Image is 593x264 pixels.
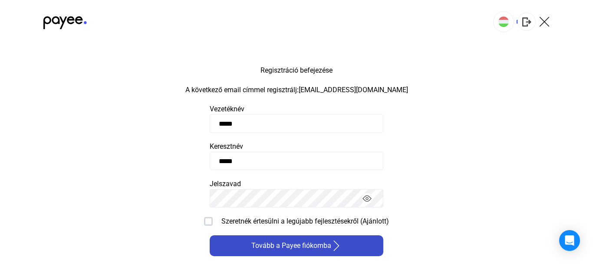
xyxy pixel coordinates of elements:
img: X [539,17,550,27]
button: kijelentkezés-szürke [517,13,536,31]
font: Regisztráció befejezése [260,66,333,74]
img: black-payee-blue-dot.svg [43,11,87,29]
font: Szeretnék értesülni a legújabb fejlesztésekről (Ajánlott) [221,217,389,225]
font: [EMAIL_ADDRESS][DOMAIN_NAME] [299,86,408,94]
font: Tovább a Payee fiókomba [251,241,331,250]
img: kijelentkezés-szürke [522,17,531,27]
font: Keresztnév [210,142,243,150]
button: HU [493,11,514,32]
font: A következő email címmel regisztrálj: [185,86,299,94]
font: Jelszavad [210,180,241,188]
font: Vezetéknév [210,105,244,113]
img: jobbra nyíl-fehér [331,241,342,251]
img: HU [498,17,509,27]
div: Intercom Messenger megnyitása [559,230,580,251]
button: Tovább a Payee fiókombajobbra nyíl-fehér [210,235,383,256]
img: eyes-on.svg [362,194,372,203]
